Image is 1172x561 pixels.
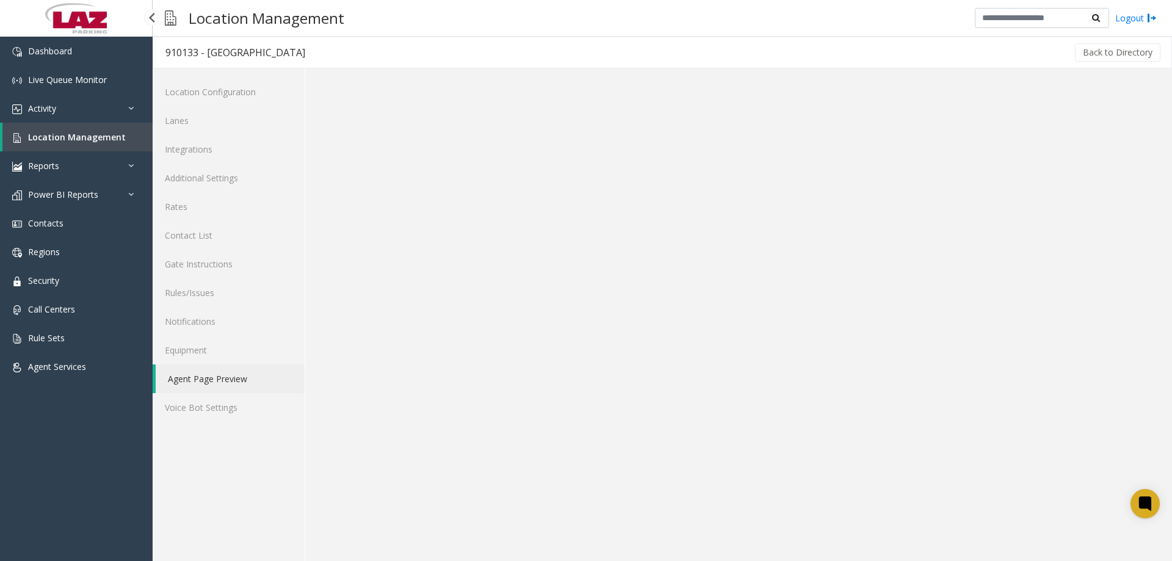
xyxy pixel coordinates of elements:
[153,221,305,250] a: Contact List
[28,103,56,114] span: Activity
[153,393,305,422] a: Voice Bot Settings
[153,78,305,106] a: Location Configuration
[28,275,59,286] span: Security
[153,135,305,164] a: Integrations
[165,3,176,33] img: pageIcon
[28,74,107,85] span: Live Queue Monitor
[153,106,305,135] a: Lanes
[12,334,22,344] img: 'icon'
[153,192,305,221] a: Rates
[156,364,305,393] a: Agent Page Preview
[12,277,22,286] img: 'icon'
[12,190,22,200] img: 'icon'
[1075,43,1160,62] button: Back to Directory
[28,131,126,143] span: Location Management
[28,189,98,200] span: Power BI Reports
[28,217,63,229] span: Contacts
[12,162,22,172] img: 'icon'
[12,76,22,85] img: 'icon'
[153,336,305,364] a: Equipment
[28,160,59,172] span: Reports
[153,307,305,336] a: Notifications
[12,104,22,114] img: 'icon'
[153,250,305,278] a: Gate Instructions
[28,361,86,372] span: Agent Services
[183,3,350,33] h3: Location Management
[165,45,305,60] div: 910133 - [GEOGRAPHIC_DATA]
[12,248,22,258] img: 'icon'
[1147,12,1157,24] img: logout
[12,133,22,143] img: 'icon'
[12,305,22,315] img: 'icon'
[2,123,153,151] a: Location Management
[28,45,72,57] span: Dashboard
[153,278,305,307] a: Rules/Issues
[28,332,65,344] span: Rule Sets
[153,164,305,192] a: Additional Settings
[28,303,75,315] span: Call Centers
[12,219,22,229] img: 'icon'
[1115,12,1157,24] a: Logout
[12,47,22,57] img: 'icon'
[28,246,60,258] span: Regions
[12,363,22,372] img: 'icon'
